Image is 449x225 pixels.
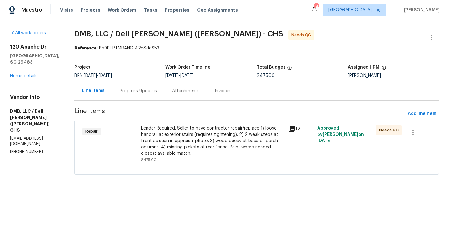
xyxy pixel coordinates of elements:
[83,128,100,135] span: Repair
[348,73,439,78] div: [PERSON_NAME]
[408,110,436,118] span: Add line item
[288,125,314,133] div: 12
[257,73,275,78] span: $475.00
[317,126,364,143] span: Approved by [PERSON_NAME] on
[291,32,314,38] span: Needs QC
[10,74,37,78] a: Home details
[108,7,136,13] span: Work Orders
[84,73,97,78] span: [DATE]
[10,108,59,133] h5: DMB, LLC / Dell [PERSON_NAME] ([PERSON_NAME]) - CHS
[144,8,157,12] span: Tasks
[172,88,199,94] div: Attachments
[328,7,372,13] span: [GEOGRAPHIC_DATA]
[84,73,112,78] span: -
[348,65,379,70] h5: Assigned HPM
[60,7,73,13] span: Visits
[405,108,439,120] button: Add line item
[99,73,112,78] span: [DATE]
[120,88,157,94] div: Progress Updates
[401,7,440,13] span: [PERSON_NAME]
[379,127,401,133] span: Needs QC
[141,158,157,162] span: $475.00
[74,45,439,51] div: B59PHPTMBANG-42e8de853
[215,88,232,94] div: Invoices
[74,46,98,50] b: Reference:
[165,65,210,70] h5: Work Order Timeline
[10,53,59,65] h5: [GEOGRAPHIC_DATA], SC 29483
[165,73,193,78] span: -
[165,7,189,13] span: Properties
[10,136,59,147] p: [EMAIL_ADDRESS][DOMAIN_NAME]
[10,31,46,35] a: All work orders
[257,65,285,70] h5: Total Budget
[197,7,238,13] span: Geo Assignments
[81,7,100,13] span: Projects
[74,30,283,37] span: DMB, LLC / Dell [PERSON_NAME] ([PERSON_NAME]) - CHS
[141,125,284,157] div: Lender Required: Seller to have contractor repair/replace 1) loose handrail at exterior stairs (r...
[10,149,59,154] p: [PHONE_NUMBER]
[21,7,42,13] span: Maestro
[82,88,105,94] div: Line Items
[287,65,292,73] span: The total cost of line items that have been proposed by Opendoor. This sum includes line items th...
[74,65,91,70] h5: Project
[74,73,112,78] span: BRN
[10,44,59,50] h2: 120 Apache Dr
[317,139,331,143] span: [DATE]
[165,73,179,78] span: [DATE]
[381,65,386,73] span: The hpm assigned to this work order.
[314,4,318,10] div: 14
[74,108,405,120] span: Line Items
[10,94,59,101] h4: Vendor Info
[180,73,193,78] span: [DATE]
